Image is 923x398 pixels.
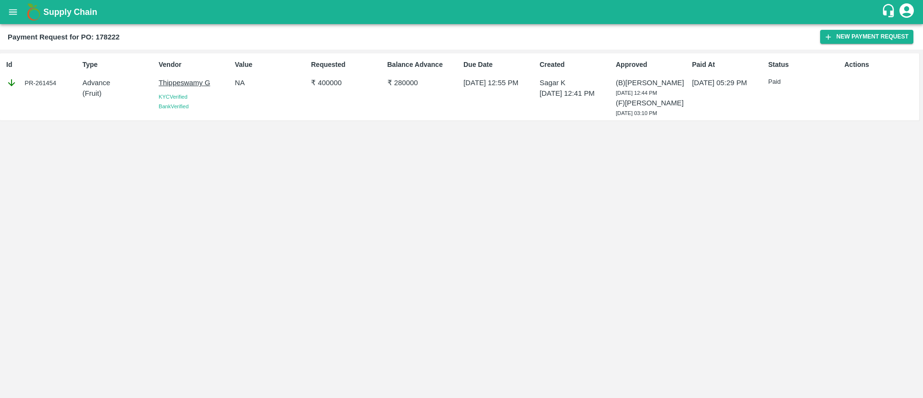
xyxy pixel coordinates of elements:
[540,77,612,88] p: Sagar K
[881,3,898,21] div: customer-support
[159,77,231,88] p: Thippeswamy G
[616,60,688,70] p: Approved
[159,60,231,70] p: Vendor
[845,60,917,70] p: Actions
[768,60,840,70] p: Status
[311,60,383,70] p: Requested
[83,60,155,70] p: Type
[6,60,78,70] p: Id
[616,77,688,88] p: (B) [PERSON_NAME]
[311,77,383,88] p: ₹ 400000
[24,2,43,22] img: logo
[159,103,188,109] span: Bank Verified
[540,60,612,70] p: Created
[6,77,78,88] div: PR-261454
[616,90,657,96] span: [DATE] 12:44 PM
[616,110,657,116] span: [DATE] 03:10 PM
[692,60,764,70] p: Paid At
[820,30,913,44] button: New Payment Request
[8,33,120,41] b: Payment Request for PO: 178222
[43,7,97,17] b: Supply Chain
[768,77,840,87] p: Paid
[692,77,764,88] p: [DATE] 05:29 PM
[2,1,24,23] button: open drawer
[159,94,187,100] span: KYC Verified
[235,60,307,70] p: Value
[387,60,460,70] p: Balance Advance
[616,98,688,108] p: (F) [PERSON_NAME]
[463,60,536,70] p: Due Date
[43,5,881,19] a: Supply Chain
[463,77,536,88] p: [DATE] 12:55 PM
[898,2,915,22] div: account of current user
[235,77,307,88] p: NA
[387,77,460,88] p: ₹ 280000
[83,77,155,88] p: Advance
[83,88,155,99] p: ( Fruit )
[540,88,612,99] p: [DATE] 12:41 PM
